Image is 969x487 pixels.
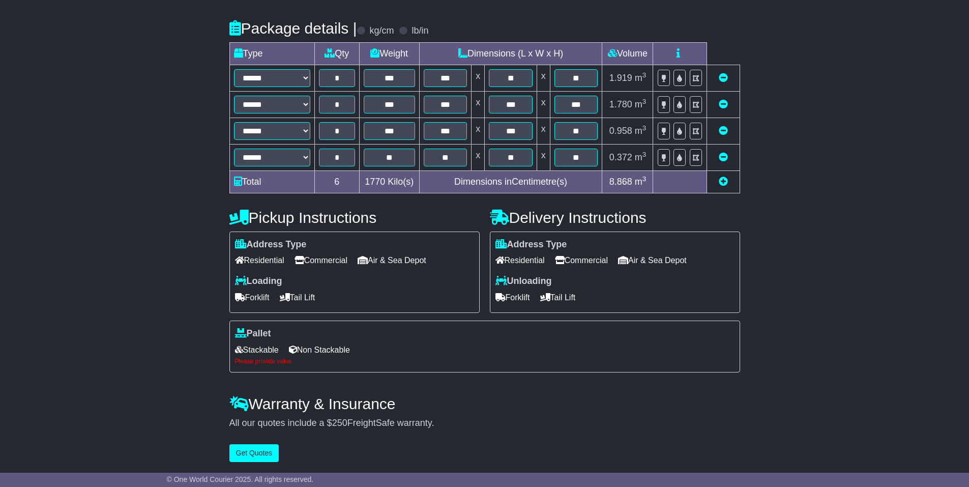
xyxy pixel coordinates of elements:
td: x [537,91,550,118]
a: Add new item [719,177,728,187]
span: 1.780 [609,99,632,109]
label: Loading [235,276,282,287]
td: x [472,144,485,170]
sup: 3 [642,175,647,183]
h4: Delivery Instructions [490,209,740,226]
label: lb/in [412,25,428,37]
span: Forklift [235,290,270,305]
span: Commercial [555,252,608,268]
td: Dimensions in Centimetre(s) [419,170,602,193]
td: Type [229,42,314,65]
h4: Pickup Instructions [229,209,480,226]
td: x [472,91,485,118]
label: Address Type [495,239,567,250]
span: m [635,73,647,83]
td: Total [229,170,314,193]
sup: 3 [642,71,647,79]
td: 6 [314,170,359,193]
td: Dimensions (L x W x H) [419,42,602,65]
span: Residential [235,252,284,268]
div: All our quotes include a $ FreightSafe warranty. [229,418,740,429]
span: m [635,177,647,187]
sup: 3 [642,151,647,158]
td: Qty [314,42,359,65]
button: Get Quotes [229,444,279,462]
span: Tail Lift [280,290,315,305]
a: Remove this item [719,152,728,162]
td: Kilo(s) [359,170,419,193]
span: © One World Courier 2025. All rights reserved. [167,475,314,483]
td: Weight [359,42,419,65]
sup: 3 [642,98,647,105]
span: 0.958 [609,126,632,136]
label: kg/cm [369,25,394,37]
span: Forklift [495,290,530,305]
span: Stackable [235,342,279,358]
span: Tail Lift [540,290,576,305]
h4: Package details | [229,20,357,37]
a: Remove this item [719,73,728,83]
h4: Warranty & Insurance [229,395,740,412]
span: Non Stackable [289,342,350,358]
td: x [537,144,550,170]
label: Address Type [235,239,307,250]
span: Air & Sea Depot [618,252,687,268]
span: 8.868 [609,177,632,187]
span: Commercial [295,252,347,268]
label: Unloading [495,276,552,287]
span: m [635,126,647,136]
span: 250 [332,418,347,428]
span: 1770 [365,177,385,187]
a: Remove this item [719,99,728,109]
label: Pallet [235,328,271,339]
span: Air & Sea Depot [358,252,426,268]
span: m [635,99,647,109]
span: Residential [495,252,545,268]
span: 0.372 [609,152,632,162]
sup: 3 [642,124,647,132]
span: 1.919 [609,73,632,83]
td: x [472,118,485,144]
td: Volume [602,42,653,65]
td: x [472,65,485,91]
a: Remove this item [719,126,728,136]
td: x [537,65,550,91]
span: m [635,152,647,162]
td: x [537,118,550,144]
div: Please provide value [235,358,735,365]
